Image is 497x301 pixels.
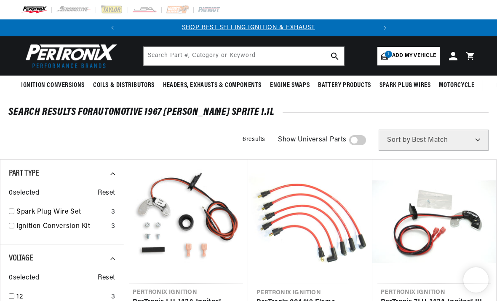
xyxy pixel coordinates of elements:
[266,76,314,95] summary: Engine Swaps
[385,51,392,58] span: 1
[111,207,115,218] div: 3
[16,207,108,218] a: Spark Plug Wire Set
[163,81,262,90] span: Headers, Exhausts & Components
[8,108,489,117] div: SEARCH RESULTS FOR Automotive 1967 [PERSON_NAME] Sprite 1.1L
[21,76,89,95] summary: Ignition Conversions
[9,188,39,199] span: 0 selected
[111,221,115,232] div: 3
[9,254,33,263] span: Voltage
[21,81,85,90] span: Ignition Conversions
[377,19,393,36] button: Translation missing: en.sections.announcements.next_announcement
[435,76,478,95] summary: Motorcycle
[9,273,39,284] span: 0 selected
[9,169,39,178] span: Part Type
[121,23,377,33] div: 1 of 2
[387,137,410,144] span: Sort by
[98,273,115,284] span: Reset
[104,19,121,36] button: Translation missing: en.sections.announcements.previous_announcement
[377,47,440,65] a: 1Add my vehicle
[243,136,265,143] span: 6 results
[182,24,315,31] a: SHOP BEST SELLING IGNITION & EXHAUST
[21,41,118,71] img: Pertronix
[98,188,115,199] span: Reset
[121,23,377,33] div: Announcement
[326,47,344,65] button: search button
[318,81,371,90] span: Battery Products
[93,81,155,90] span: Coils & Distributors
[270,81,310,90] span: Engine Swaps
[278,135,347,146] span: Show Universal Parts
[144,47,344,65] input: Search Part #, Category or Keyword
[159,76,266,95] summary: Headers, Exhausts & Components
[379,130,489,151] select: Sort by
[16,221,108,232] a: Ignition Conversion Kit
[89,76,159,95] summary: Coils & Distributors
[392,52,436,60] span: Add my vehicle
[439,81,474,90] span: Motorcycle
[314,76,375,95] summary: Battery Products
[379,81,431,90] span: Spark Plug Wires
[375,76,435,95] summary: Spark Plug Wires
